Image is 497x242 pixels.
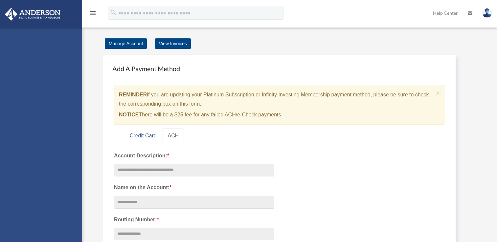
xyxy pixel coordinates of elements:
a: View Invoices [155,38,191,49]
p: There will be a $25 fee for any failed ACH/e-Check payments. [119,110,433,119]
a: Manage Account [105,38,147,49]
label: Name on the Account: [114,183,274,192]
a: menu [89,11,97,17]
a: ACH [163,129,184,143]
label: Routing Number: [114,215,274,224]
button: Close [436,90,440,96]
i: menu [89,9,97,17]
i: search [110,9,117,16]
span: × [436,89,440,97]
a: Credit Card [124,129,162,143]
div: if you are updating your Platinum Subscription or Infinity Investing Membership payment method, p... [114,85,445,125]
h4: Add A Payment Method [110,61,449,76]
strong: REMINDER [119,92,147,97]
img: Anderson Advisors Platinum Portal [3,8,62,21]
img: User Pic [482,8,492,18]
strong: NOTICE [119,112,139,117]
label: Account Description: [114,151,274,160]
